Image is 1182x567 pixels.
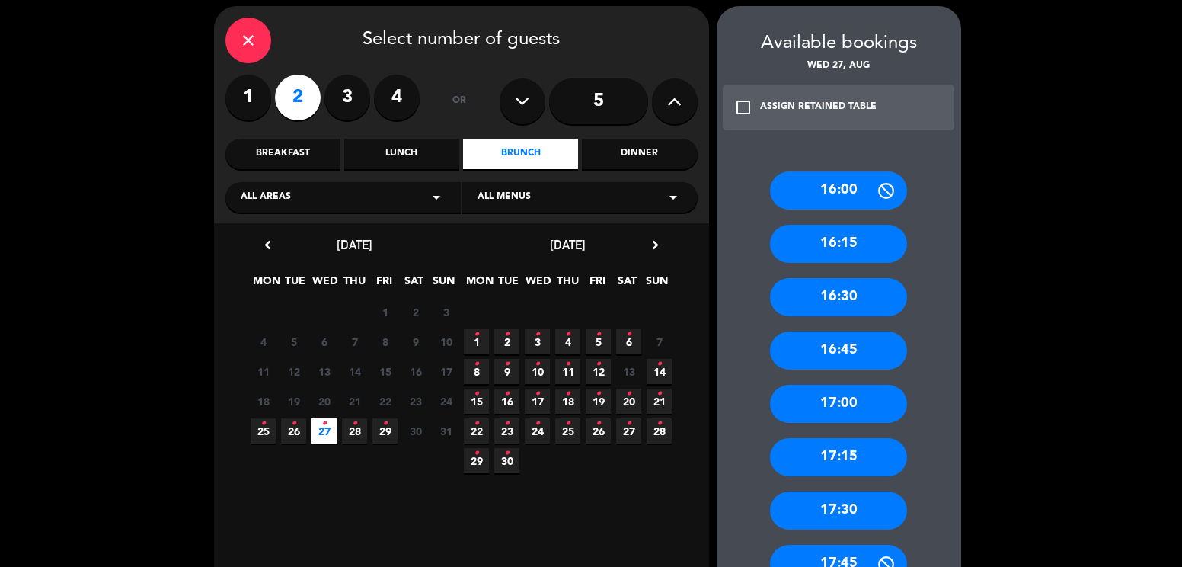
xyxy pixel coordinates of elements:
span: 10 [433,329,458,354]
i: • [596,352,601,376]
i: • [596,322,601,347]
span: FRI [585,272,610,297]
span: 23 [403,389,428,414]
i: • [504,412,510,436]
span: 1 [464,329,489,354]
i: arrow_drop_down [427,188,446,207]
span: 2 [403,300,428,325]
span: 27 [311,418,337,444]
i: • [291,412,296,436]
i: • [626,412,631,436]
span: 16 [494,389,519,414]
span: 23 [494,418,519,444]
span: 17 [433,359,458,384]
span: 6 [616,329,641,354]
span: All menus [478,190,531,205]
i: • [565,412,570,436]
i: • [474,352,479,376]
i: • [535,352,540,376]
span: 14 [647,359,672,384]
span: 7 [342,329,367,354]
i: • [535,382,540,406]
span: TUE [496,272,521,297]
span: 27 [616,418,641,444]
span: 30 [403,418,428,444]
i: • [352,412,357,436]
div: Lunch [344,139,459,169]
span: [DATE] [337,237,372,252]
i: • [321,412,327,436]
label: 2 [275,75,321,120]
span: 3 [525,329,550,354]
div: Wed 27, Aug [717,59,961,74]
span: 20 [311,389,337,414]
i: • [626,382,631,406]
div: 17:30 [770,492,907,530]
span: 18 [251,389,276,414]
span: THU [555,272,580,297]
i: • [656,352,662,376]
span: 5 [586,329,611,354]
i: • [474,382,479,406]
span: 24 [525,418,550,444]
span: 24 [433,389,458,414]
i: • [382,412,388,436]
span: SAT [401,272,426,297]
i: • [626,322,631,347]
span: 18 [555,389,580,414]
div: 16:00 [770,171,907,210]
span: 12 [586,359,611,384]
span: 14 [342,359,367,384]
span: [DATE] [550,237,586,252]
span: 29 [372,418,398,444]
div: Breakfast [225,139,340,169]
i: • [504,441,510,466]
span: 26 [586,418,611,444]
span: 9 [494,359,519,384]
span: 1 [372,300,398,325]
span: 9 [403,329,428,354]
span: SUN [431,272,456,297]
span: THU [342,272,367,297]
span: 22 [464,418,489,444]
i: check_box_outline_blank [734,98,752,117]
span: 12 [281,359,306,384]
div: or [435,75,484,128]
span: 30 [494,448,519,473]
div: Brunch [463,139,578,169]
span: 13 [311,359,337,384]
span: MON [466,272,491,297]
span: 16 [403,359,428,384]
span: 21 [342,389,367,414]
i: close [239,31,257,50]
div: Dinner [582,139,697,169]
i: • [656,382,662,406]
span: 8 [464,359,489,384]
span: 11 [251,359,276,384]
span: 31 [433,418,458,444]
div: Select number of guests [225,18,698,63]
i: chevron_left [260,237,276,253]
i: • [565,382,570,406]
div: 17:15 [770,438,907,476]
i: • [596,412,601,436]
span: 22 [372,389,398,414]
i: arrow_drop_down [664,188,682,207]
span: MON [253,272,278,297]
i: • [596,382,601,406]
i: • [504,382,510,406]
span: 13 [616,359,641,384]
i: • [535,322,540,347]
i: • [474,412,479,436]
span: 4 [251,329,276,354]
span: 8 [372,329,398,354]
label: 3 [324,75,370,120]
span: SAT [615,272,640,297]
span: 25 [555,418,580,444]
i: • [474,322,479,347]
span: All areas [241,190,291,205]
div: 16:30 [770,278,907,316]
span: 29 [464,448,489,473]
span: WED [526,272,551,297]
label: 4 [374,75,420,120]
